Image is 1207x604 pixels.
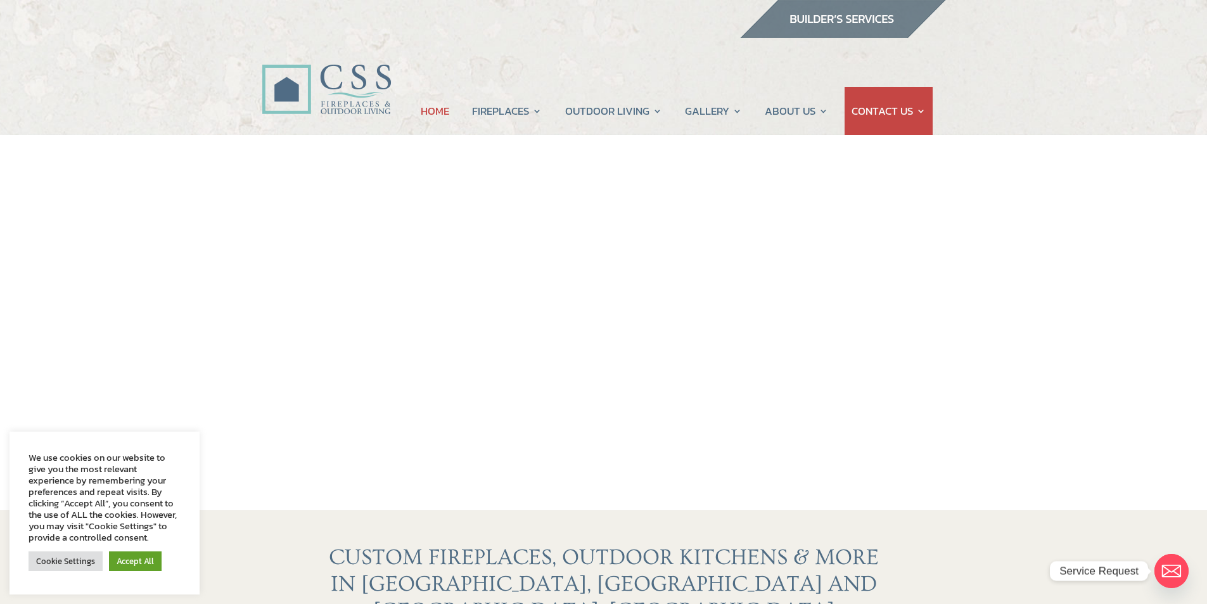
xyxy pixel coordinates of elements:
a: GALLERY [685,87,742,135]
a: Cookie Settings [29,551,103,571]
a: CONTACT US [852,87,926,135]
a: builder services construction supply [739,26,946,42]
a: OUTDOOR LIVING [565,87,662,135]
a: ABOUT US [765,87,828,135]
div: We use cookies on our website to give you the most relevant experience by remembering your prefer... [29,452,181,543]
a: Email [1154,554,1189,588]
a: FIREPLACES [472,87,542,135]
a: Accept All [109,551,162,571]
img: CSS Fireplaces & Outdoor Living (Formerly Construction Solutions & Supply)- Jacksonville Ormond B... [262,29,391,121]
a: HOME [421,87,449,135]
